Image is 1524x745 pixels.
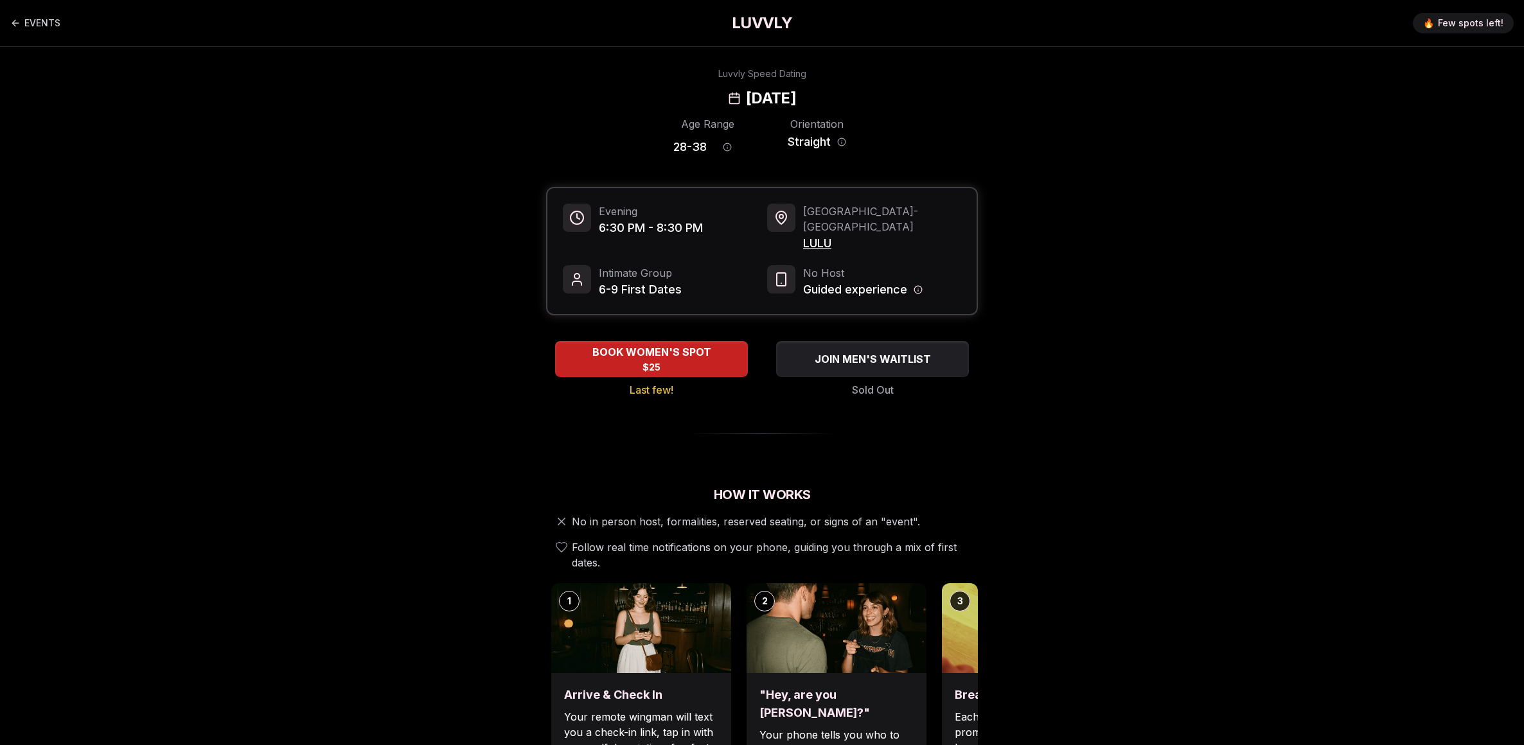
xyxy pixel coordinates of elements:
span: 28 - 38 [673,138,707,156]
h2: How It Works [546,486,978,504]
span: Intimate Group [599,265,682,281]
h3: "Hey, are you [PERSON_NAME]?" [759,686,914,722]
img: "Hey, are you Max?" [747,583,926,673]
div: Luvvly Speed Dating [718,67,806,80]
button: BOOK WOMEN'S SPOT - Last few! [555,341,748,377]
div: Orientation [783,116,851,132]
div: 3 [950,591,970,611]
span: 6:30 PM - 8:30 PM [599,219,703,237]
button: JOIN MEN'S WAITLIST - Sold Out [776,341,969,377]
span: 6-9 First Dates [599,281,682,299]
a: Back to events [10,10,60,36]
span: LULU [803,234,961,252]
span: Sold Out [852,382,894,398]
span: No Host [803,265,923,281]
span: Guided experience [803,281,907,299]
h3: Arrive & Check In [564,686,718,704]
img: Arrive & Check In [551,583,731,673]
span: Straight [788,133,831,151]
a: LUVVLY [732,13,792,33]
span: JOIN MEN'S WAITLIST [812,351,934,367]
span: 🔥 [1423,17,1434,30]
img: Break the ice with prompts [942,583,1122,673]
h3: Break the ice with prompts [955,686,1109,704]
span: $25 [642,361,660,374]
span: Evening [599,204,703,219]
div: 2 [754,591,775,611]
button: Orientation information [837,137,846,146]
div: Age Range [673,116,741,132]
span: Follow real time notifications on your phone, guiding you through a mix of first dates. [572,539,973,570]
div: 1 [559,591,580,611]
span: BOOK WOMEN'S SPOT [590,344,714,360]
span: Last few! [630,382,673,398]
button: Age range information [713,133,741,161]
span: No in person host, formalities, reserved seating, or signs of an "event". [572,514,920,529]
span: Few spots left! [1438,17,1503,30]
h2: [DATE] [746,88,796,109]
span: [GEOGRAPHIC_DATA] - [GEOGRAPHIC_DATA] [803,204,961,234]
button: Host information [914,285,923,294]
